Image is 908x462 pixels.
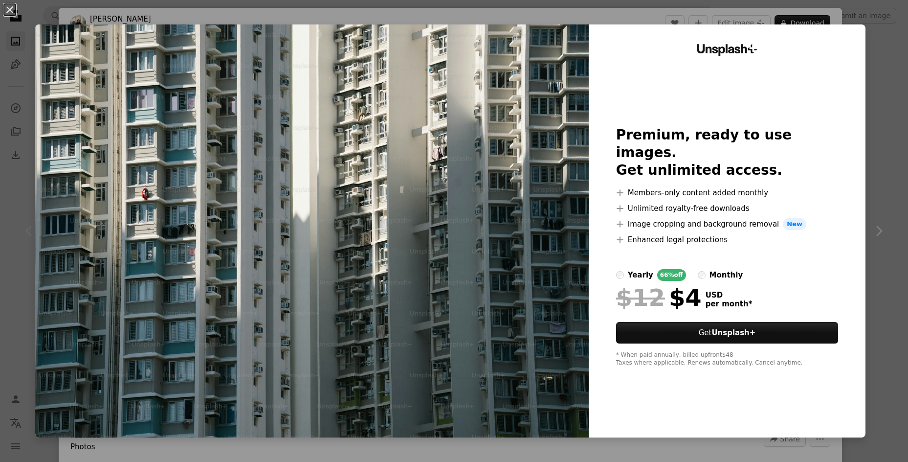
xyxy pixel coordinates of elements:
strong: Unsplash+ [711,328,755,337]
li: Members-only content added monthly [616,187,839,199]
span: USD [706,291,753,300]
input: monthly [698,271,706,279]
span: per month * [706,300,753,308]
button: GetUnsplash+ [616,322,839,344]
li: Image cropping and background removal [616,218,839,230]
li: Unlimited royalty-free downloads [616,203,839,214]
div: 66% off [657,269,686,281]
li: Enhanced legal protections [616,234,839,246]
div: $4 [616,285,702,310]
div: * When paid annually, billed upfront $48 Taxes where applicable. Renews automatically. Cancel any... [616,351,839,367]
span: $12 [616,285,665,310]
input: yearly66%off [616,271,624,279]
h2: Premium, ready to use images. Get unlimited access. [616,126,839,179]
span: New [783,218,806,230]
div: monthly [709,269,743,281]
div: yearly [628,269,653,281]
